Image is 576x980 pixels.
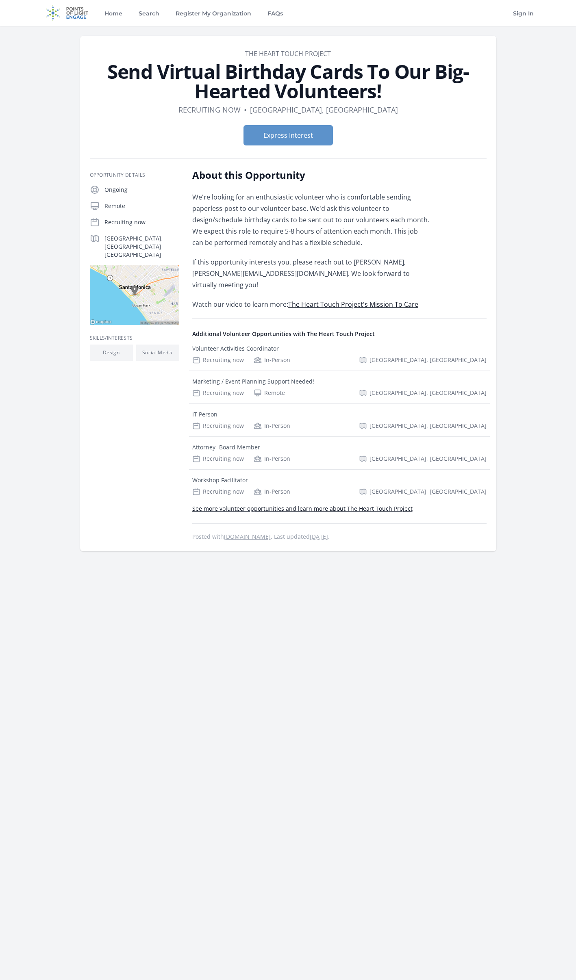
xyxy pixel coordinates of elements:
[192,410,217,418] div: IT Person
[370,488,487,496] span: [GEOGRAPHIC_DATA], [GEOGRAPHIC_DATA]
[370,422,487,430] span: [GEOGRAPHIC_DATA], [GEOGRAPHIC_DATA]
[90,335,179,341] h3: Skills/Interests
[189,338,490,371] a: Volunteer Activities Coordinator Recruiting now In-Person [GEOGRAPHIC_DATA], [GEOGRAPHIC_DATA]
[250,104,398,115] dd: [GEOGRAPHIC_DATA], [GEOGRAPHIC_DATA]
[254,422,290,430] div: In-Person
[136,345,179,361] li: Social Media
[90,345,133,361] li: Design
[310,533,328,540] abbr: Thu, Sep 25, 2025 9:44 PM
[224,533,271,540] a: [DOMAIN_NAME]
[192,422,244,430] div: Recruiting now
[192,443,260,451] div: Attorney -Board Member
[192,256,430,291] p: If this opportunity interests you, please reach out to [PERSON_NAME], [PERSON_NAME][EMAIL_ADDRESS...
[192,389,244,397] div: Recruiting now
[288,300,418,309] a: The Heart Touch Project's Mission To Care
[90,265,179,325] img: Map
[104,202,179,210] p: Remote
[189,470,490,502] a: Workshop Facilitator Recruiting now In-Person [GEOGRAPHIC_DATA], [GEOGRAPHIC_DATA]
[192,169,430,182] h2: About this Opportunity
[192,455,244,463] div: Recruiting now
[90,172,179,178] h3: Opportunity Details
[192,476,248,484] div: Workshop Facilitator
[104,186,179,194] p: Ongoing
[192,356,244,364] div: Recruiting now
[254,488,290,496] div: In-Person
[244,104,247,115] div: •
[189,404,490,436] a: IT Person Recruiting now In-Person [GEOGRAPHIC_DATA], [GEOGRAPHIC_DATA]
[192,488,244,496] div: Recruiting now
[192,330,487,338] h4: Additional Volunteer Opportunities with The Heart Touch Project
[254,455,290,463] div: In-Person
[192,299,430,310] p: Watch our video to learn more:
[254,356,290,364] div: In-Person
[178,104,241,115] dd: Recruiting now
[189,371,490,403] a: Marketing / Event Planning Support Needed! Recruiting now Remote [GEOGRAPHIC_DATA], [GEOGRAPHIC_D...
[245,49,331,58] a: The Heart Touch Project
[370,389,487,397] span: [GEOGRAPHIC_DATA], [GEOGRAPHIC_DATA]
[370,356,487,364] span: [GEOGRAPHIC_DATA], [GEOGRAPHIC_DATA]
[90,62,487,101] h1: Send Virtual Birthday Cards To Our Big-Hearted Volunteers!
[192,191,430,248] p: We're looking for an enthusiastic volunteer who is comfortable sending paperless-post to our volu...
[243,125,333,145] button: Express Interest
[192,377,314,386] div: Marketing / Event Planning Support Needed!
[104,218,179,226] p: Recruiting now
[192,505,413,512] a: See more volunteer opportunities and learn more about The Heart Touch Project
[192,345,279,353] div: Volunteer Activities Coordinator
[104,234,179,259] p: [GEOGRAPHIC_DATA], [GEOGRAPHIC_DATA], [GEOGRAPHIC_DATA]
[254,389,285,397] div: Remote
[189,437,490,469] a: Attorney -Board Member Recruiting now In-Person [GEOGRAPHIC_DATA], [GEOGRAPHIC_DATA]
[370,455,487,463] span: [GEOGRAPHIC_DATA], [GEOGRAPHIC_DATA]
[192,533,487,540] p: Posted with . Last updated .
